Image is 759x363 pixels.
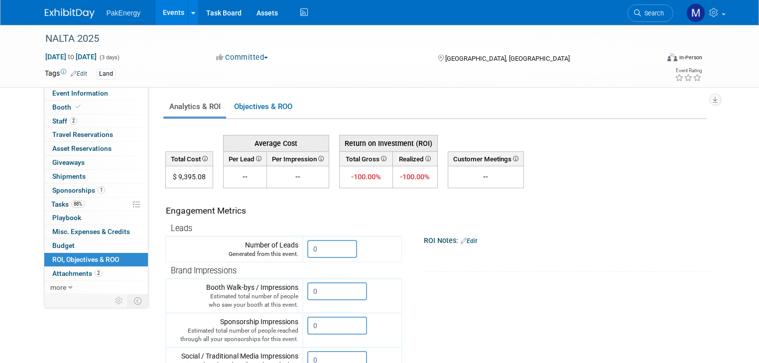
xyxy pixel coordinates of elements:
div: Sponsorship Impressions [170,317,298,344]
th: Realized [393,151,437,166]
img: Mary Walker [686,3,705,22]
a: Objectives & ROO [228,97,298,117]
a: Attachments2 [44,267,148,280]
span: -100.00% [351,172,381,181]
td: $ 9,395.08 [165,166,213,188]
div: In-Person [679,54,702,61]
span: Giveaways [52,158,85,166]
th: Average Cost [223,135,329,151]
a: Asset Reservations [44,142,148,155]
span: -- [295,173,300,181]
span: -- [243,173,248,181]
a: Analytics & ROI [163,97,226,117]
div: Event Format [605,52,702,67]
span: Attachments [52,269,102,277]
a: Misc. Expenses & Credits [44,225,148,239]
span: Staff [52,117,77,125]
th: Per Impression [266,151,329,166]
th: Customer Meetings [448,151,523,166]
span: (3 days) [99,54,120,61]
span: Leads [171,224,192,233]
img: Format-Inperson.png [667,53,677,61]
a: more [44,281,148,294]
span: [GEOGRAPHIC_DATA], [GEOGRAPHIC_DATA] [445,55,570,62]
span: Booth [52,103,83,111]
a: Event Information [44,87,148,100]
span: Misc. Expenses & Credits [52,228,130,236]
div: Land [96,69,116,79]
span: 2 [95,269,102,277]
span: Travel Reservations [52,130,113,138]
a: Staff2 [44,115,148,128]
span: Brand Impressions [171,266,237,275]
a: Budget [44,239,148,252]
div: Number of Leads [170,240,298,258]
span: [DATE] [DATE] [45,52,97,61]
span: Tasks [51,200,85,208]
span: 88% [71,200,85,208]
td: Toggle Event Tabs [127,294,148,307]
a: ROI, Objectives & ROO [44,253,148,266]
span: Sponsorships [52,186,105,194]
div: Estimated total number of people who saw your booth at this event. [170,292,298,309]
a: Edit [71,70,87,77]
th: Return on Investment (ROI) [339,135,437,151]
span: Event Information [52,89,108,97]
div: Event Rating [675,68,702,73]
a: Playbook [44,211,148,225]
span: 1 [98,186,105,194]
div: -- [452,172,519,182]
a: Sponsorships1 [44,184,148,197]
div: NALTA 2025 [42,30,646,48]
div: ROI Notes: [424,233,712,246]
a: Booth [44,101,148,114]
a: Tasks88% [44,198,148,211]
a: Travel Reservations [44,128,148,141]
button: Committed [213,52,272,63]
span: more [50,283,66,291]
span: to [66,53,76,61]
span: Shipments [52,172,86,180]
a: Search [628,4,673,22]
span: Playbook [52,214,81,222]
td: Tags [45,68,87,80]
span: Search [641,9,664,17]
div: Engagement Metrics [166,205,397,217]
span: -100.00% [400,172,430,181]
span: ROI, Objectives & ROO [52,255,119,263]
div: Booth Walk-bys / Impressions [170,282,298,309]
span: 2 [70,117,77,124]
i: Booth reservation complete [76,104,81,110]
img: ExhibitDay [45,8,95,18]
a: Giveaways [44,156,148,169]
th: Total Gross [339,151,393,166]
td: Personalize Event Tab Strip [111,294,128,307]
div: Generated from this event. [170,250,298,258]
span: Asset Reservations [52,144,112,152]
span: Budget [52,242,75,249]
th: Total Cost [165,151,213,166]
a: Edit [461,238,477,244]
div: Estimated total number of people reached through all your sponsorships for this event. [170,327,298,344]
th: Per Lead [223,151,266,166]
a: Shipments [44,170,148,183]
span: PakEnergy [107,9,140,17]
